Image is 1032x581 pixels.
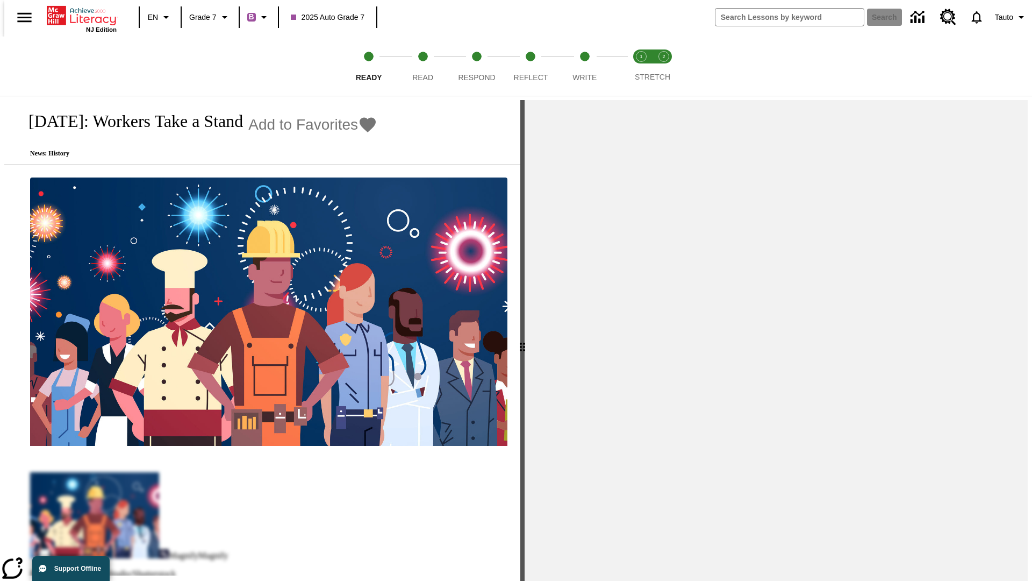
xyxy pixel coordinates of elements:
span: Read [412,73,433,82]
button: Write step 5 of 5 [554,37,616,96]
input: search field [715,9,864,26]
h1: [DATE]: Workers Take a Stand [17,111,243,131]
p: News: History [17,150,377,158]
button: Add to Favorites - Labor Day: Workers Take a Stand [248,115,377,134]
div: activity [525,100,1028,581]
div: Press Enter or Spacebar and then press right and left arrow keys to move the slider [520,100,525,581]
button: Open side menu [9,2,40,33]
text: 2 [662,54,665,59]
span: Ready [356,73,382,82]
button: Stretch Respond step 2 of 2 [648,37,679,96]
div: Home [47,4,117,33]
button: Profile/Settings [991,8,1032,27]
button: Ready step 1 of 5 [338,37,400,96]
img: A banner with a blue background shows an illustrated row of diverse men and women dressed in clot... [30,178,507,447]
button: Stretch Read step 1 of 2 [626,37,657,96]
div: reading [4,100,520,576]
span: Add to Favorites [248,116,358,133]
span: EN [148,12,158,23]
button: Respond step 3 of 5 [446,37,508,96]
button: Language: EN, Select a language [143,8,177,27]
span: B [249,10,254,24]
span: STRETCH [635,73,670,81]
button: Reflect step 4 of 5 [499,37,562,96]
a: Resource Center, Will open in new tab [934,3,963,32]
a: Notifications [963,3,991,31]
span: 2025 Auto Grade 7 [291,12,365,23]
span: Grade 7 [189,12,217,23]
span: Support Offline [54,565,101,572]
button: Grade: Grade 7, Select a grade [185,8,235,27]
span: Write [572,73,597,82]
button: Read step 2 of 5 [391,37,454,96]
span: Respond [458,73,495,82]
button: Boost Class color is purple. Change class color [243,8,275,27]
a: Data Center [904,3,934,32]
span: NJ Edition [86,26,117,33]
span: Tauto [995,12,1013,23]
span: Reflect [514,73,548,82]
text: 1 [640,54,642,59]
button: Support Offline [32,556,110,581]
